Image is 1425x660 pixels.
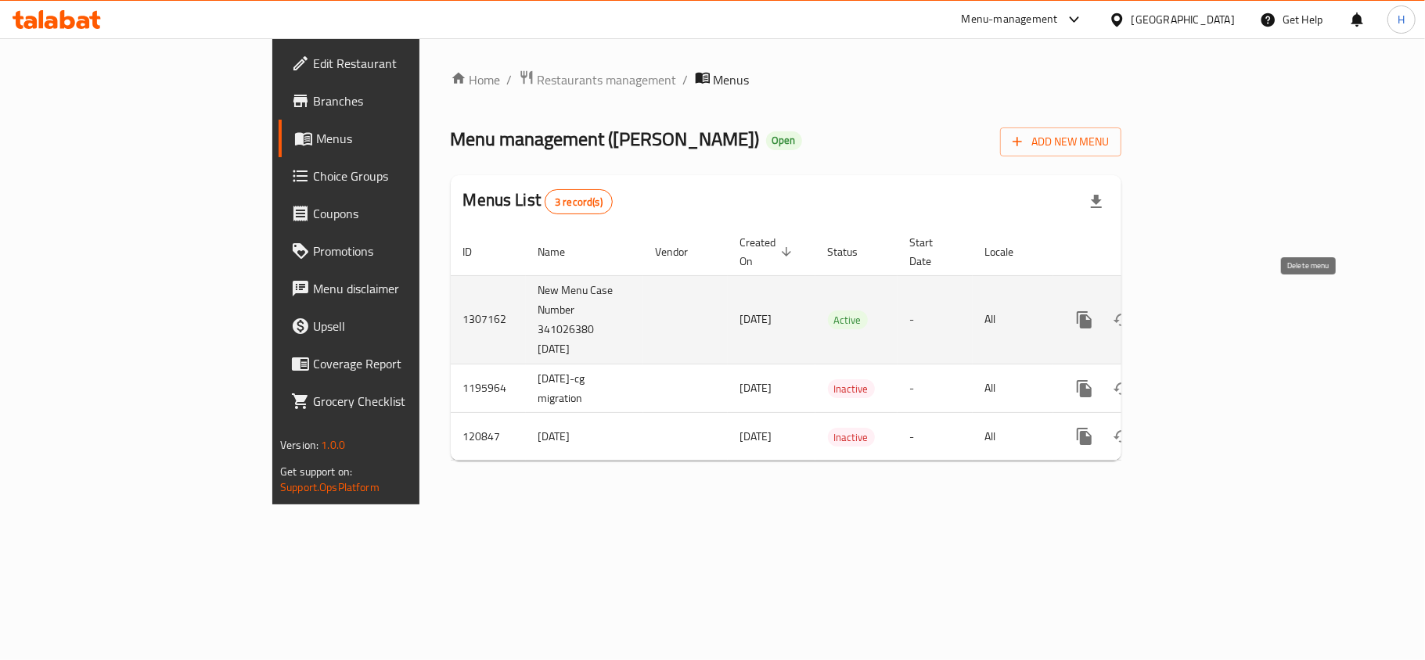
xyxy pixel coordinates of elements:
td: [DATE] [526,413,643,461]
span: Menus [714,70,750,89]
span: Inactive [828,429,875,447]
a: Menus [279,120,510,157]
button: Change Status [1103,301,1141,339]
td: [DATE]-cg migration [526,364,643,413]
button: more [1066,370,1103,407]
button: more [1066,418,1103,455]
span: Edit Restaurant [313,54,498,73]
span: Active [828,311,868,329]
div: Inactive [828,428,875,447]
span: [DATE] [740,426,772,447]
span: Locale [985,242,1035,261]
div: Total records count [545,189,613,214]
span: Restaurants management [538,70,677,89]
td: - [898,275,973,364]
a: Coverage Report [279,345,510,382]
table: enhanced table [451,228,1229,461]
div: Menu-management [962,10,1058,29]
span: Branches [313,91,498,110]
div: Open [766,131,802,150]
span: Open [766,134,802,147]
span: Promotions [313,242,498,260]
a: Branches [279,82,510,120]
a: Upsell [279,307,510,345]
span: Vendor [656,242,709,261]
span: Get support on: [280,461,352,482]
li: / [683,70,689,89]
div: Inactive [828,379,875,398]
div: [GEOGRAPHIC_DATA] [1132,11,1235,28]
span: Version: [280,435,318,455]
a: Coupons [279,195,510,232]
span: [DATE] [740,309,772,329]
span: Menus [316,129,498,148]
a: Grocery Checklist [279,382,510,420]
a: Menu disclaimer [279,270,510,307]
td: - [898,364,973,413]
span: 3 record(s) [545,195,612,210]
nav: breadcrumb [451,70,1121,90]
th: Actions [1053,228,1229,276]
button: Change Status [1103,418,1141,455]
a: Support.OpsPlatform [280,477,380,497]
button: Add New Menu [1000,127,1121,156]
span: Created On [740,233,797,271]
a: Promotions [279,232,510,270]
span: Menu management ( [PERSON_NAME] ) [451,121,760,156]
span: H [1398,11,1405,28]
div: Export file [1078,183,1115,221]
span: [DATE] [740,378,772,398]
span: Start Date [910,233,954,271]
span: Coverage Report [313,354,498,373]
span: Inactive [828,380,875,398]
span: Status [828,242,879,261]
span: 1.0.0 [321,435,345,455]
td: All [973,413,1053,461]
span: ID [463,242,493,261]
h2: Menus List [463,188,613,214]
button: Change Status [1103,370,1141,407]
button: more [1066,301,1103,339]
span: Choice Groups [313,167,498,185]
a: Edit Restaurant [279,45,510,82]
span: Menu disclaimer [313,279,498,298]
td: All [973,275,1053,364]
a: Choice Groups [279,157,510,195]
span: Add New Menu [1013,132,1109,152]
td: - [898,413,973,461]
span: Grocery Checklist [313,392,498,411]
span: Upsell [313,317,498,335]
span: Coupons [313,204,498,223]
td: All [973,364,1053,413]
span: Name [538,242,586,261]
td: New Menu Case Number 341026380 [DATE] [526,275,643,364]
a: Restaurants management [519,70,677,90]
